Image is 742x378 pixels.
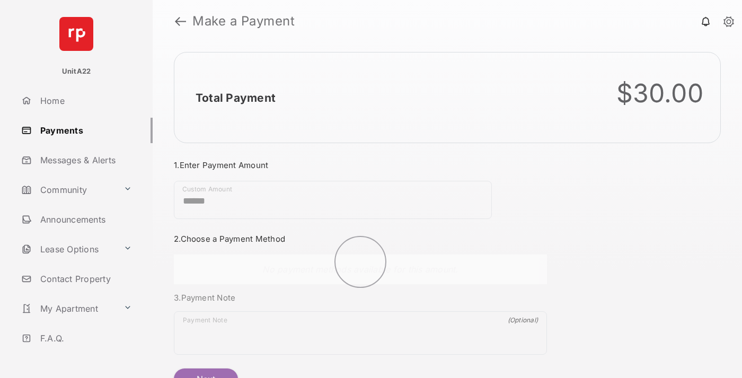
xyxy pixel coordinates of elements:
p: UnitA22 [62,66,91,77]
a: Payments [17,118,153,143]
strong: Make a Payment [192,15,295,28]
a: Community [17,177,119,203]
h3: 2. Choose a Payment Method [174,234,547,244]
h3: 1. Enter Payment Amount [174,160,547,170]
h2: Total Payment [196,91,276,104]
a: Lease Options [17,236,119,262]
h3: 3. Payment Note [174,293,547,303]
a: My Apartment [17,296,119,321]
a: Announcements [17,207,153,232]
a: Contact Property [17,266,153,292]
a: Messages & Alerts [17,147,153,173]
a: F.A.Q. [17,326,153,351]
a: Home [17,88,153,113]
img: svg+xml;base64,PHN2ZyB4bWxucz0iaHR0cDovL3d3dy53My5vcmcvMjAwMC9zdmciIHdpZHRoPSI2NCIgaGVpZ2h0PSI2NC... [59,17,93,51]
div: $30.00 [616,78,704,109]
